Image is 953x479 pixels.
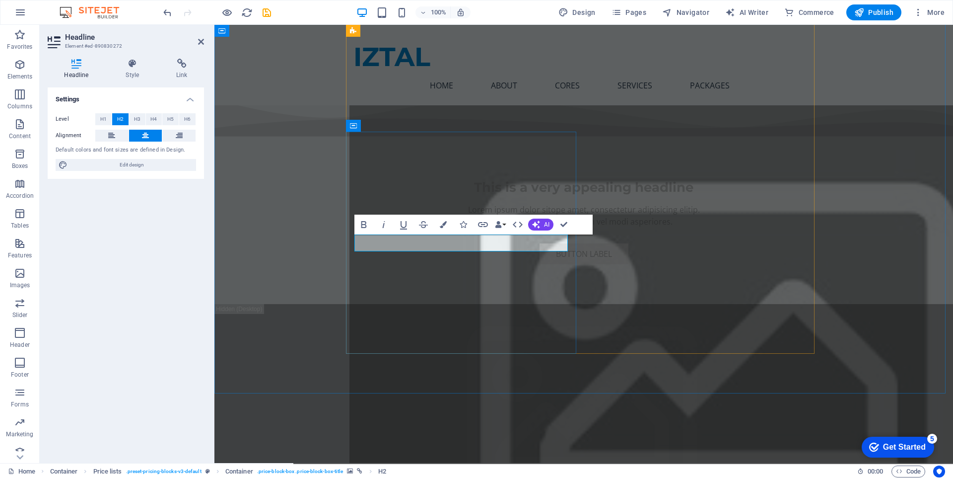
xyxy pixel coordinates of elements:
[65,33,204,42] h2: Headline
[65,42,184,51] h3: Element #ed-890830272
[70,159,193,171] span: Edit design
[608,4,650,20] button: Pages
[261,6,272,18] button: save
[6,430,33,438] p: Marketing
[508,215,527,235] button: HTML
[8,5,80,26] div: Get Started 5 items remaining, 0% complete
[57,6,132,18] img: Editor Logo
[184,113,191,125] span: H6
[875,468,876,475] span: :
[162,7,173,18] i: Undo: Delete elements (Ctrl+Z)
[8,251,32,259] p: Features
[93,466,122,478] span: Click to select. Double-click to edit
[357,469,362,474] i: This element is linked
[150,113,157,125] span: H4
[414,215,433,235] button: Strikethrough
[56,146,196,155] div: Default colors and font sizes are defined in Design.
[554,215,573,235] button: Confirm (Ctrl+⏎)
[846,4,901,20] button: Publish
[430,6,446,18] h6: 100%
[12,162,28,170] p: Boxes
[100,113,107,125] span: H1
[721,4,772,20] button: AI Writer
[909,4,949,20] button: More
[257,466,343,478] span: . price-block-box .price-block-box-title
[134,113,140,125] span: H3
[891,466,925,478] button: Code
[474,215,492,235] button: Link
[12,311,28,319] p: Slider
[161,6,173,18] button: undo
[56,130,95,142] label: Alignment
[56,113,95,125] label: Level
[162,113,179,125] button: H5
[225,466,253,478] span: Click to select. Double-click to edit
[662,7,709,17] span: Navigator
[528,219,553,231] button: AI
[493,215,507,235] button: Data Bindings
[95,113,112,125] button: H1
[73,2,83,12] div: 5
[109,59,160,80] h4: Style
[558,7,596,17] span: Design
[7,102,32,110] p: Columns
[160,59,204,80] h4: Link
[554,4,600,20] button: Design
[117,113,124,125] span: H2
[241,6,253,18] button: reload
[784,7,834,17] span: Commerce
[456,8,465,17] i: On resize automatically adjust zoom level to fit chosen device.
[933,466,945,478] button: Usercentrics
[415,6,451,18] button: 100%
[7,43,32,51] p: Favorites
[725,7,768,17] span: AI Writer
[179,113,196,125] button: H6
[7,73,33,80] p: Elements
[126,466,202,478] span: . preset-pricing-blocks-v3-default
[146,113,162,125] button: H4
[205,469,210,474] i: This element is a customizable preset
[454,215,473,235] button: Icons
[854,7,893,17] span: Publish
[241,7,253,18] i: Reload page
[10,281,30,289] p: Images
[129,113,145,125] button: H3
[544,222,549,228] span: AI
[780,4,838,20] button: Commerce
[394,215,413,235] button: Underline (Ctrl+U)
[221,6,233,18] button: Click here to leave preview mode and continue editing
[261,7,272,18] i: Save (Ctrl+S)
[868,466,883,478] span: 00 00
[378,466,386,478] span: Click to select. Double-click to edit
[6,192,34,200] p: Accordion
[50,466,78,478] span: Click to select. Double-click to edit
[11,222,29,230] p: Tables
[913,7,945,17] span: More
[857,466,884,478] h6: Session time
[56,159,196,171] button: Edit design
[354,215,373,235] button: Bold (Ctrl+B)
[612,7,646,17] span: Pages
[50,466,386,478] nav: breadcrumb
[10,341,30,349] p: Header
[11,400,29,408] p: Forms
[554,4,600,20] div: Design (Ctrl+Alt+Y)
[11,371,29,379] p: Footer
[48,87,204,105] h4: Settings
[434,215,453,235] button: Colors
[374,215,393,235] button: Italic (Ctrl+I)
[9,132,31,140] p: Content
[29,11,72,20] div: Get Started
[48,59,109,80] h4: Headline
[112,113,129,125] button: H2
[658,4,713,20] button: Navigator
[896,466,921,478] span: Code
[167,113,174,125] span: H5
[347,469,353,474] i: This element contains a background
[8,466,35,478] a: Click to cancel selection. Double-click to open Pages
